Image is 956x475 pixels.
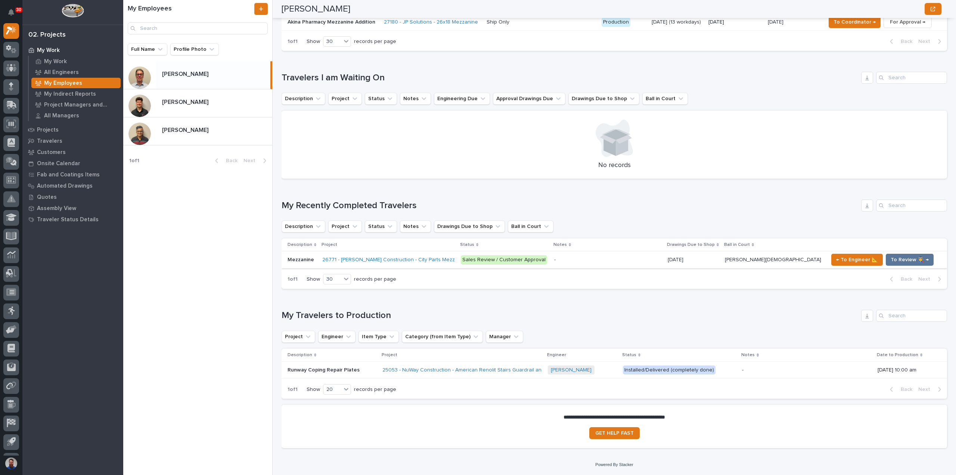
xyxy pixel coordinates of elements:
[44,112,79,119] p: All Managers
[461,255,547,265] div: Sales Review / Customer Approval
[915,38,947,45] button: Next
[162,69,210,78] p: [PERSON_NAME]
[44,69,79,76] p: All Engineers
[282,14,947,31] tr: Akina Pharmacy Mezzanine Addition27180 - JP Solutions - 26x18 Mezzanine Ship Only Production[DATE...
[876,72,947,84] input: Search
[384,19,478,25] a: 27180 - JP Solutions - 26x18 Mezzanine
[282,200,858,211] h1: My Recently Completed Travelers
[22,44,123,56] a: My Work
[22,135,123,146] a: Travelers
[282,93,325,105] button: Description
[44,91,96,98] p: My Indirect Reports
[595,462,633,467] a: Powered By Stacker
[3,4,19,20] button: Notifications
[328,93,362,105] button: Project
[22,180,123,191] a: Automated Drawings
[288,241,312,249] p: Description
[918,38,935,45] span: Next
[288,19,378,25] p: Akina Pharmacy Mezzanine Addition
[37,216,99,223] p: Traveler Status Details
[493,93,565,105] button: Approval Drawings Due
[322,241,337,249] p: Project
[831,254,883,266] button: ← To Engineer 📐
[307,386,320,393] p: Show
[16,7,21,12] p: 30
[878,367,935,373] p: [DATE] 10:00 am
[22,169,123,180] a: Fab and Coatings Items
[918,386,935,393] span: Next
[877,351,918,359] p: Date to Production
[891,255,929,264] span: To Review 👨‍🏭 →
[282,331,315,343] button: Project
[209,157,240,164] button: Back
[724,241,750,249] p: Ball in Court
[282,361,947,378] tr: Runway Coping Repair PlatesRunway Coping Repair Plates 25053 - NuWay Construction - American Reno...
[322,257,468,263] a: 26771 - [PERSON_NAME] Construction - City Parts Mezzanine
[434,220,505,232] button: Drawings Due to Shop
[22,146,123,158] a: Customers
[162,97,210,106] p: [PERSON_NAME]
[741,351,755,359] p: Notes
[768,18,785,25] p: [DATE]
[3,456,19,471] button: users-avatar
[487,19,509,25] div: Ship Only
[836,255,878,264] span: ← To Engineer 📐
[44,80,82,87] p: My Employees
[62,4,84,18] img: Workspace Logo
[876,310,947,322] input: Search
[915,386,947,393] button: Next
[28,31,66,39] div: 02. Projects
[460,241,474,249] p: Status
[554,257,556,263] div: -
[318,331,356,343] button: Engineer
[896,38,912,45] span: Back
[22,158,123,169] a: Onsite Calendar
[288,351,312,359] p: Description
[884,276,915,283] button: Back
[884,38,915,45] button: Back
[834,18,876,27] span: To Coordinator →
[354,386,396,393] p: records per page
[400,220,431,232] button: Notes
[725,255,823,263] p: [PERSON_NAME][DEMOGRAPHIC_DATA]
[402,331,483,343] button: Category (from Item Type)
[602,18,630,27] div: Production
[365,93,397,105] button: Status
[243,157,260,164] span: Next
[44,58,67,65] p: My Work
[282,380,304,399] p: 1 of 1
[282,4,350,15] h2: [PERSON_NAME]
[323,275,341,283] div: 30
[884,16,932,28] button: For Approval →
[123,89,272,117] a: [PERSON_NAME][PERSON_NAME]
[553,241,567,249] p: Notes
[365,220,397,232] button: Status
[22,191,123,203] a: Quotes
[323,38,341,46] div: 30
[547,351,566,359] p: Engineer
[282,33,304,51] p: 1 of 1
[128,22,268,34] input: Search
[37,183,93,189] p: Automated Drawings
[667,241,715,249] p: Drawings Due to Shop
[162,125,210,134] p: [PERSON_NAME]
[22,203,123,214] a: Assembly View
[37,47,60,54] p: My Work
[170,43,219,55] button: Profile Photo
[382,351,397,359] p: Project
[288,255,316,263] p: Mezzanine
[323,386,341,394] div: 20
[282,252,947,268] tr: MezzanineMezzanine 26771 - [PERSON_NAME] Construction - City Parts Mezzanine Sales Review / Custo...
[568,93,639,105] button: Drawings Due to Shop
[123,152,145,170] p: 1 of 1
[29,89,123,99] a: My Indirect Reports
[37,160,80,167] p: Onsite Calendar
[551,367,592,373] a: [PERSON_NAME]
[354,276,396,283] p: records per page
[123,117,272,145] a: [PERSON_NAME][PERSON_NAME]
[22,214,123,225] a: Traveler Status Details
[29,67,123,77] a: All Engineers
[288,365,361,373] p: Runway Coping Repair Plates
